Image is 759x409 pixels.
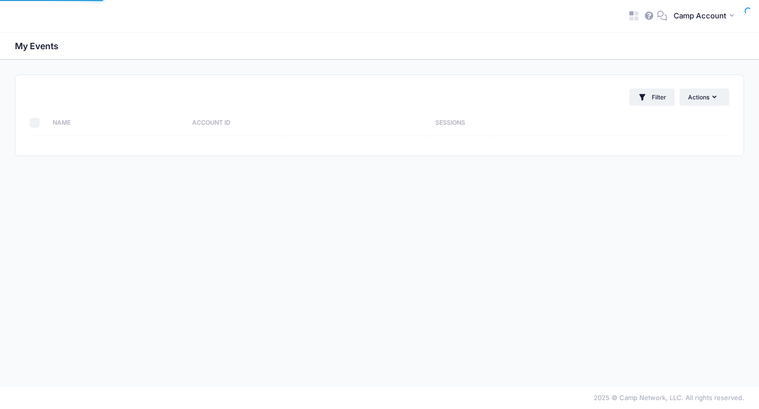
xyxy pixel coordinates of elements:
h1: My Events [15,41,67,51]
th: Sessions [430,110,630,136]
button: Filter [629,88,675,106]
th: Account ID [188,110,431,136]
span: 2025 © Camp Network, LLC. All rights reserved. [594,394,744,402]
button: Camp Account [667,5,744,28]
span: Camp Account [674,10,726,21]
button: Actions [680,88,729,105]
th: Name [48,110,188,136]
